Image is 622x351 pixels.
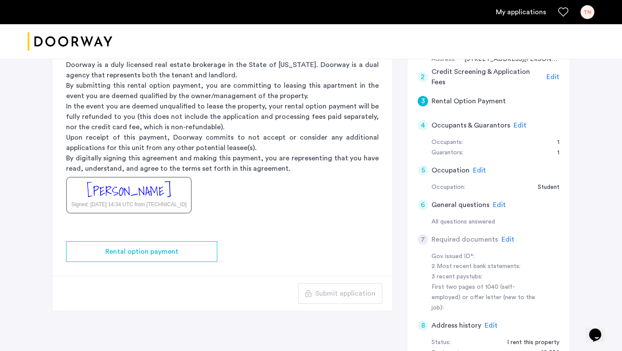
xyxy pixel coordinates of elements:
[66,241,217,262] button: button
[549,137,559,148] div: 1
[432,217,559,227] div: All questions answered
[315,288,375,299] span: Submit application
[432,165,470,175] h5: Occupation
[432,262,540,272] div: 2 Most recent bank statements:
[298,283,382,304] button: button
[87,182,171,201] div: [PERSON_NAME]
[432,67,543,87] h5: Credit Screening & Application Fees
[549,148,559,158] div: 1
[418,320,428,331] div: 8
[418,72,428,82] div: 2
[71,201,187,208] div: Signed: [DATE] 14:34 UTC from [TECHNICAL_ID]
[581,5,594,19] div: TN
[432,148,463,158] div: Guarantors:
[432,272,540,282] div: 3 recent paystubs:
[418,234,428,245] div: 7
[418,120,428,131] div: 4
[66,101,379,132] p: In the event you are deemed unqualified to lease the property, your rental option payment will be...
[456,54,559,65] div: 75 Baxter Street, #11
[586,316,613,342] iframe: chat widget
[496,7,546,17] a: My application
[485,322,498,329] span: Edit
[28,26,112,58] img: logo
[501,236,514,243] span: Edit
[432,137,463,148] div: Occupants:
[493,201,506,208] span: Edit
[546,73,559,80] span: Edit
[432,234,498,245] h5: Required documents
[473,167,486,174] span: Edit
[432,200,489,210] h5: General questions
[558,7,568,17] a: Favorites
[432,282,540,313] div: First two pages of 1040 (self-employed) or offer letter (new to the job):
[432,252,540,262] div: Gov issued ID*:
[66,153,379,174] p: By digitally signing this agreement and making this payment, you are representing that you have r...
[66,80,379,101] p: By submitting this rental option payment, you are committing to leasing this apartment in the eve...
[498,338,559,348] div: I rent this property
[418,96,428,106] div: 3
[28,26,112,58] a: Cazamio logo
[432,182,465,193] div: Occupation:
[514,122,527,129] span: Edit
[418,200,428,210] div: 6
[432,338,451,348] div: Status:
[432,120,510,131] h5: Occupants & Guarantors
[432,320,481,331] h5: Address history
[432,54,456,65] div: Address:
[432,96,506,106] h5: Rental Option Payment
[66,132,379,153] p: Upon receipt of this payment, Doorway commits to not accept or consider any additional applicatio...
[418,165,428,175] div: 5
[105,246,178,257] span: Rental option payment
[66,60,379,80] p: Doorway is a duly licensed real estate brokerage in the State of [US_STATE]. Doorway is a dual ag...
[529,182,559,193] div: Student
